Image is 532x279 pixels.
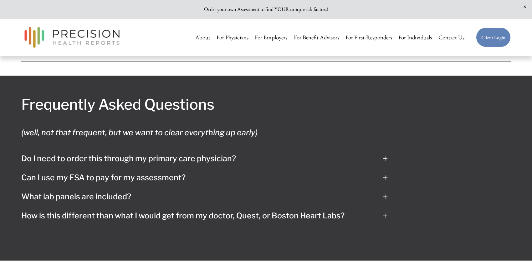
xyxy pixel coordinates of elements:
[398,31,432,44] a: For Individuals
[195,31,210,44] a: About
[21,93,449,116] h2: Frequently Asked Questions
[21,211,383,220] span: How is this different than what I would get from my doctor, Quest, or Boston Heart Labs?
[294,31,339,44] a: For Benefit Advisors
[21,168,387,187] button: Can I use my FSA to pay for my assessment?
[419,199,532,279] iframe: Chat Widget
[476,27,511,47] a: Client Login
[21,149,387,168] button: Do I need to order this through my primary care physician?
[21,173,383,182] span: Can I use my FSA to pay for my assessment?
[438,31,464,44] a: Contact Us
[217,31,248,44] a: For Physicians
[21,192,383,201] span: What lab panels are included?
[21,154,383,163] span: Do I need to order this through my primary care physician?
[255,31,287,44] a: For Employers
[21,206,387,225] button: How is this different than what I would get from my doctor, Quest, or Boston Heart Labs?
[21,24,123,51] img: Precision Health Reports
[345,31,392,44] a: For First-Responders
[21,187,387,206] button: What lab panels are included?
[21,128,258,137] em: (well, not that frequent, but we want to clear everything up early)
